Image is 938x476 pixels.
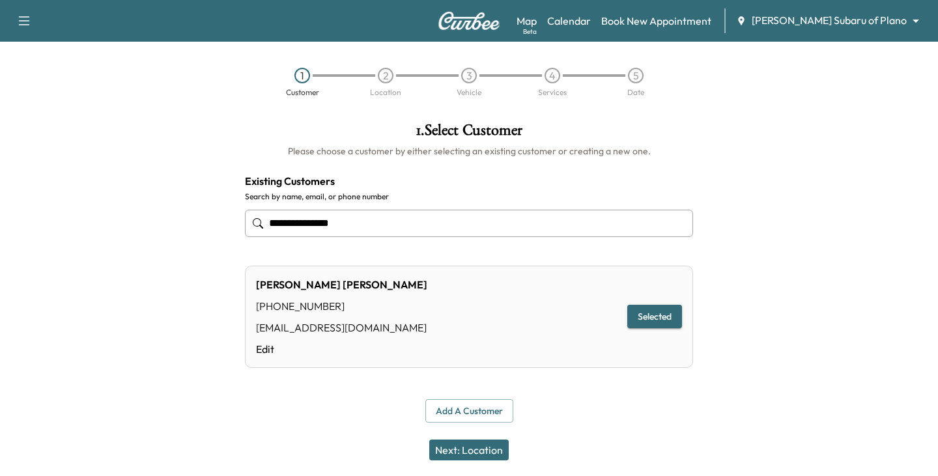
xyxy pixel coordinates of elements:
img: Curbee Logo [438,12,500,30]
button: Selected [627,305,682,329]
a: Book New Appointment [601,13,711,29]
a: MapBeta [517,13,537,29]
h4: Existing Customers [245,173,693,189]
div: Beta [523,27,537,36]
div: [PERSON_NAME] [PERSON_NAME] [256,277,427,292]
div: 4 [545,68,560,83]
div: Vehicle [457,89,481,96]
div: 1 [294,68,310,83]
div: Location [370,89,401,96]
button: Next: Location [429,440,509,460]
div: Customer [286,89,319,96]
a: Calendar [547,13,591,29]
div: 2 [378,68,393,83]
button: Add a customer [425,399,513,423]
div: 3 [461,68,477,83]
span: [PERSON_NAME] Subaru of Plano [752,13,907,28]
div: Date [627,89,644,96]
h1: 1 . Select Customer [245,122,693,145]
label: Search by name, email, or phone number [245,191,693,202]
a: Edit [256,341,427,357]
div: Services [538,89,567,96]
div: [EMAIL_ADDRESS][DOMAIN_NAME] [256,320,427,335]
div: 5 [628,68,644,83]
h6: Please choose a customer by either selecting an existing customer or creating a new one. [245,145,693,158]
div: [PHONE_NUMBER] [256,298,427,314]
